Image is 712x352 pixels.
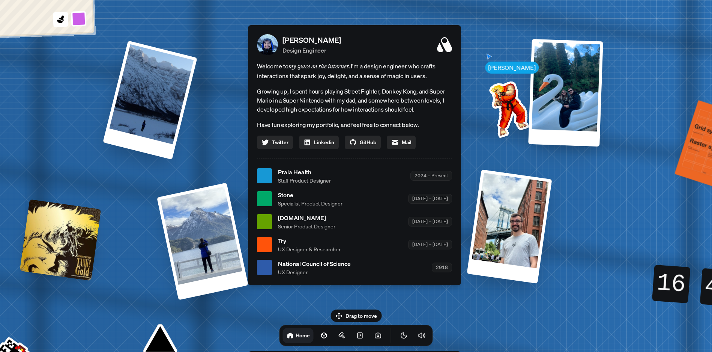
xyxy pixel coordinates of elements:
div: [DATE] – [DATE] [408,217,452,226]
span: Welcome to I'm a design engineer who crafts interactions that spark joy, delight, and a sense of ... [257,61,452,81]
span: Mail [402,138,411,146]
span: GitHub [360,138,376,146]
div: [DATE] – [DATE] [408,240,452,249]
a: Mail [387,136,416,149]
p: Growing up, I spent hours playing Street Fighter, Donkey Kong, and Super Mario in a Super Nintend... [257,87,452,114]
span: UX Designer & Researcher [278,245,341,253]
p: Have fun exploring my portfolio, and feel free to connect below. [257,120,452,130]
span: Try [278,236,341,245]
p: Design Engineer [282,46,341,55]
a: GitHub [345,136,381,149]
a: Linkedin [299,136,339,149]
p: [PERSON_NAME] [282,35,341,46]
button: Toggle Audio [415,328,430,343]
span: Senior Product Designer [278,222,335,230]
div: 2018 [432,263,452,272]
span: Stone [278,190,342,199]
a: Home [283,328,314,343]
em: my space on the internet. [288,62,351,70]
span: National Council of Science [278,259,351,268]
span: UX Designer [278,268,351,276]
span: Staff Product Designer [278,177,331,184]
h1: Home [296,332,310,339]
span: [DOMAIN_NAME] [278,213,335,222]
a: Twitter [257,136,293,149]
span: Linkedin [314,138,334,146]
img: Profile example [470,70,545,146]
button: Toggle Theme [397,328,412,343]
div: 2024 – Present [410,171,452,180]
div: [DATE] – [DATE] [408,194,452,203]
span: Specialist Product Designer [278,199,342,207]
img: Profile Picture [257,34,278,55]
span: Praia Health [278,168,331,177]
span: Twitter [272,138,288,146]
